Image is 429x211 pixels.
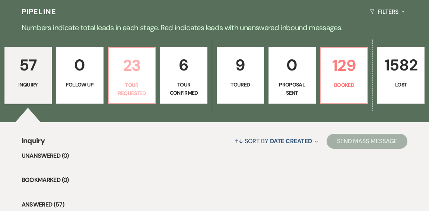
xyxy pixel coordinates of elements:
p: Booked [325,81,363,89]
a: 129Booked [320,47,368,104]
p: 129 [325,53,363,78]
h3: Pipeline [22,6,57,17]
p: Follow Up [61,81,99,89]
a: 0Follow Up [56,47,104,104]
p: Tour Confirmed [165,81,203,97]
span: ↑↓ [235,137,244,145]
p: 9 [222,53,259,78]
a: 6Tour Confirmed [160,47,207,104]
span: Date Created [270,137,312,145]
li: Unanswered (0) [22,151,408,161]
li: Answered (57) [22,200,408,210]
a: 0Proposal Sent [268,47,316,104]
p: Inquiry [9,81,47,89]
p: Lost [382,81,420,89]
p: 0 [61,53,99,78]
li: Bookmarked (0) [22,175,408,185]
a: 1582Lost [377,47,425,104]
p: 0 [273,53,311,78]
p: 57 [9,53,47,78]
a: 57Inquiry [4,47,52,104]
span: Inquiry [22,135,45,151]
p: Tour Requested [113,81,151,98]
p: 23 [113,53,151,78]
button: Filters [367,2,407,22]
p: 1582 [382,53,420,78]
button: Send Mass Message [327,134,408,149]
a: 9Toured [217,47,264,104]
p: Toured [222,81,259,89]
p: Proposal Sent [273,81,311,97]
button: Sort By Date Created [232,131,321,151]
a: 23Tour Requested [108,47,156,104]
p: 6 [165,53,203,78]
